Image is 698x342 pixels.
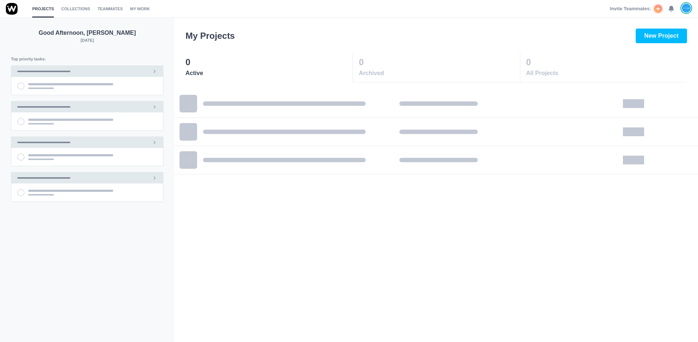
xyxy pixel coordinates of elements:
p: Top priority tasks: [11,56,163,62]
p: 0 [359,56,519,69]
p: 0 [526,56,686,69]
p: 0 [185,56,352,69]
button: New Project [636,29,687,43]
img: João Tosta [682,3,691,13]
span: All Projects [526,69,686,78]
p: Good Afternoon, [PERSON_NAME] [11,29,163,37]
span: Archived [359,69,519,78]
span: Invite Teammates: [610,5,651,12]
span: Active [185,69,352,78]
img: winio [6,3,18,15]
h3: My Projects [185,29,235,42]
p: [DATE] [11,37,163,44]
